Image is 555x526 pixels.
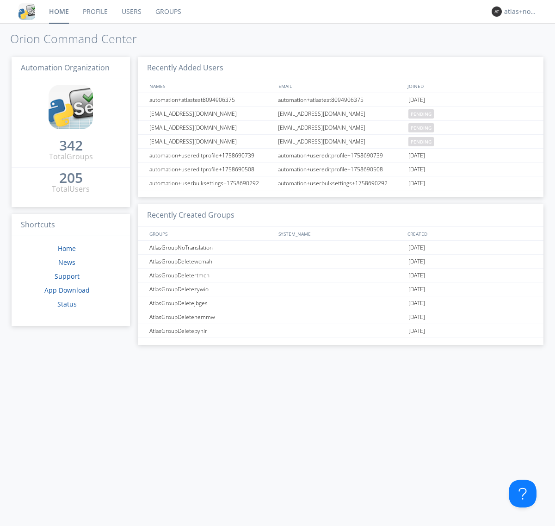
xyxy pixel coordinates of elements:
[58,258,75,267] a: News
[59,173,83,184] a: 205
[408,163,425,176] span: [DATE]
[147,107,275,120] div: [EMAIL_ADDRESS][DOMAIN_NAME]
[59,141,83,150] div: 342
[147,121,275,134] div: [EMAIL_ADDRESS][DOMAIN_NAME]
[147,296,275,310] div: AtlasGroupDeletejbges
[408,296,425,310] span: [DATE]
[147,255,275,268] div: AtlasGroupDeletewcmah
[408,109,434,119] span: pending
[57,300,77,308] a: Status
[138,296,543,310] a: AtlasGroupDeletejbges[DATE]
[59,173,83,182] div: 205
[138,121,543,135] a: [EMAIL_ADDRESS][DOMAIN_NAME][EMAIL_ADDRESS][DOMAIN_NAME]pending
[52,184,90,194] div: Total Users
[58,244,76,253] a: Home
[59,141,83,151] a: 342
[147,163,275,176] div: automation+usereditprofile+1758690508
[138,135,543,149] a: [EMAIL_ADDRESS][DOMAIN_NAME][EMAIL_ADDRESS][DOMAIN_NAME]pending
[138,176,543,190] a: automation+userbulksettings+1758690292automation+userbulksettings+1758690292[DATE]
[138,241,543,255] a: AtlasGroupNoTranslation[DATE]
[408,123,434,132] span: pending
[408,324,425,338] span: [DATE]
[138,269,543,282] a: AtlasGroupDeletertmcn[DATE]
[276,227,405,240] div: SYSTEM_NAME
[138,282,543,296] a: AtlasGroupDeletezywio[DATE]
[55,272,80,281] a: Support
[408,255,425,269] span: [DATE]
[138,163,543,176] a: automation+usereditprofile+1758690508automation+usereditprofile+1758690508[DATE]
[276,107,406,120] div: [EMAIL_ADDRESS][DOMAIN_NAME]
[405,227,535,240] div: CREATED
[147,79,274,93] div: NAMES
[138,93,543,107] a: automation+atlastest8094906375automation+atlastest8094906375[DATE]
[276,163,406,176] div: automation+usereditprofile+1758690508
[408,176,425,190] span: [DATE]
[138,204,543,227] h3: Recently Created Groups
[504,7,539,16] div: atlas+nodispatch
[138,324,543,338] a: AtlasGroupDeletepynir[DATE]
[44,286,90,294] a: App Download
[147,310,275,324] div: AtlasGroupDeletenemmw
[147,324,275,338] div: AtlasGroupDeletepynir
[492,6,502,17] img: 373638.png
[408,310,425,324] span: [DATE]
[138,149,543,163] a: automation+usereditprofile+1758690739automation+usereditprofile+1758690739[DATE]
[405,79,535,93] div: JOINED
[147,135,275,148] div: [EMAIL_ADDRESS][DOMAIN_NAME]
[147,176,275,190] div: automation+userbulksettings+1758690292
[18,3,35,20] img: cddb5a64eb264b2086981ab96f4c1ba7
[12,214,130,237] h3: Shortcuts
[147,282,275,296] div: AtlasGroupDeletezywio
[138,310,543,324] a: AtlasGroupDeletenemmw[DATE]
[276,121,406,134] div: [EMAIL_ADDRESS][DOMAIN_NAME]
[408,282,425,296] span: [DATE]
[408,149,425,163] span: [DATE]
[276,93,406,106] div: automation+atlastest8094906375
[276,176,406,190] div: automation+userbulksettings+1758690292
[147,149,275,162] div: automation+usereditprofile+1758690739
[49,151,93,162] div: Total Groups
[147,93,275,106] div: automation+atlastest8094906375
[408,241,425,255] span: [DATE]
[408,93,425,107] span: [DATE]
[276,79,405,93] div: EMAIL
[138,107,543,121] a: [EMAIL_ADDRESS][DOMAIN_NAME][EMAIL_ADDRESS][DOMAIN_NAME]pending
[276,149,406,162] div: automation+usereditprofile+1758690739
[138,57,543,80] h3: Recently Added Users
[408,137,434,146] span: pending
[21,63,110,73] span: Automation Organization
[408,269,425,282] span: [DATE]
[509,480,536,507] iframe: Toggle Customer Support
[147,227,274,240] div: GROUPS
[276,135,406,148] div: [EMAIL_ADDRESS][DOMAIN_NAME]
[49,85,93,129] img: cddb5a64eb264b2086981ab96f4c1ba7
[147,241,275,254] div: AtlasGroupNoTranslation
[147,269,275,282] div: AtlasGroupDeletertmcn
[138,255,543,269] a: AtlasGroupDeletewcmah[DATE]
